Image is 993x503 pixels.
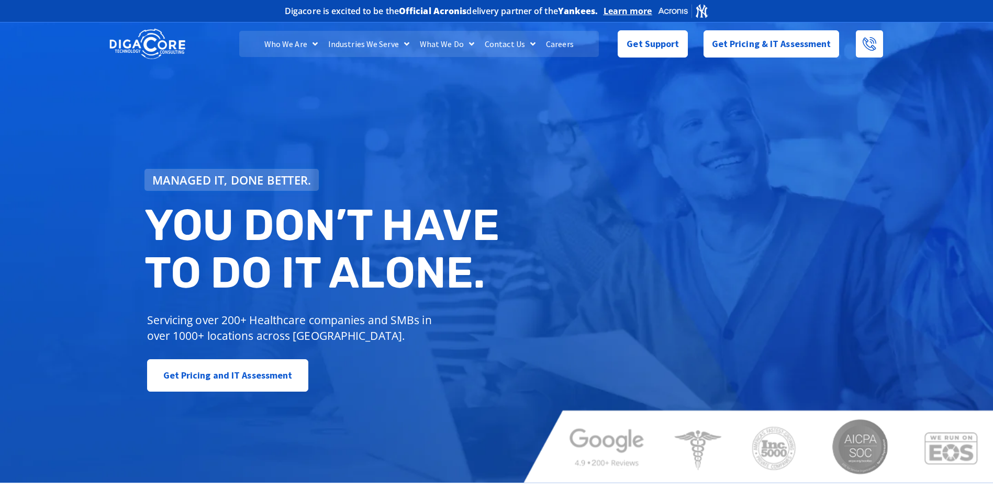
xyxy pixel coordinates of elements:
[627,33,679,54] span: Get Support
[163,365,293,386] span: Get Pricing and IT Assessment
[152,174,311,186] span: Managed IT, done better.
[415,31,479,57] a: What We Do
[479,31,541,57] a: Contact Us
[109,28,185,61] img: DigaCore Technology Consulting
[399,5,467,17] b: Official Acronis
[704,30,840,58] a: Get Pricing & IT Assessment
[558,5,598,17] b: Yankees.
[712,33,831,54] span: Get Pricing & IT Assessment
[657,3,709,18] img: Acronis
[323,31,415,57] a: Industries We Serve
[239,31,598,57] nav: Menu
[147,359,309,392] a: Get Pricing and IT Assessment
[285,7,598,15] h2: Digacore is excited to be the delivery partner of the
[604,6,652,16] a: Learn more
[618,30,687,58] a: Get Support
[541,31,579,57] a: Careers
[147,312,440,344] p: Servicing over 200+ Healthcare companies and SMBs in over 1000+ locations across [GEOGRAPHIC_DATA].
[144,169,319,191] a: Managed IT, done better.
[144,201,505,297] h2: You don’t have to do IT alone.
[259,31,323,57] a: Who We Are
